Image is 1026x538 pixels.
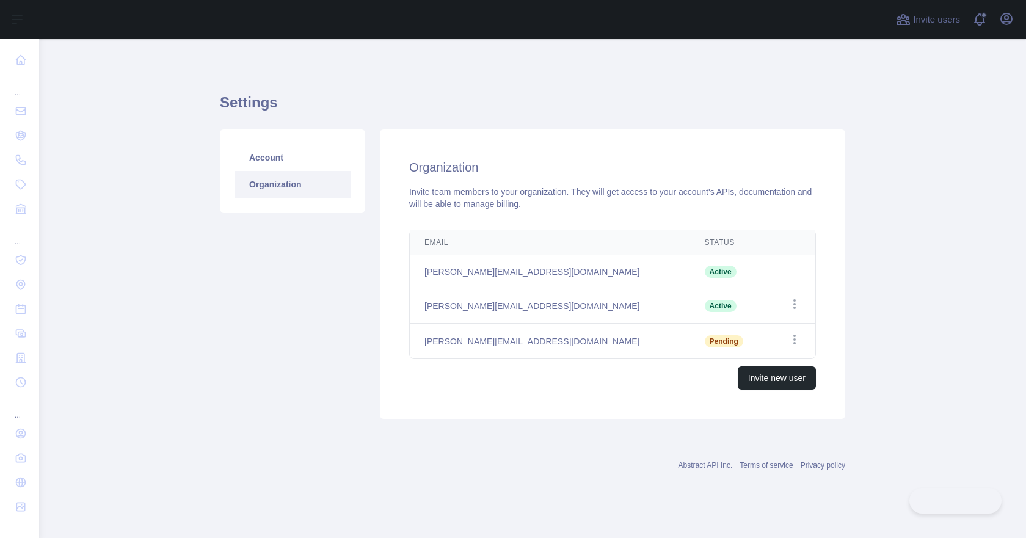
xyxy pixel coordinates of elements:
th: Status [690,230,768,255]
span: Active [705,300,737,312]
a: Terms of service [740,461,793,470]
a: Account [235,144,351,171]
td: [PERSON_NAME][EMAIL_ADDRESS][DOMAIN_NAME] [410,288,690,324]
h2: Organization [409,159,816,176]
div: Invite team members to your organization. They will get access to your account's APIs, documentat... [409,186,816,210]
span: Invite users [913,13,960,27]
a: Privacy policy [801,461,845,470]
th: Email [410,230,690,255]
h1: Settings [220,93,845,122]
span: Pending [705,335,743,347]
iframe: Toggle Customer Support [909,488,1002,514]
button: Invite new user [738,366,816,390]
td: [PERSON_NAME][EMAIL_ADDRESS][DOMAIN_NAME] [410,324,690,359]
div: ... [10,222,29,247]
span: Active [705,266,737,278]
div: ... [10,396,29,420]
div: ... [10,73,29,98]
td: [PERSON_NAME][EMAIL_ADDRESS][DOMAIN_NAME] [410,255,690,288]
a: Organization [235,171,351,198]
button: Invite users [893,10,962,29]
a: Abstract API Inc. [679,461,733,470]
